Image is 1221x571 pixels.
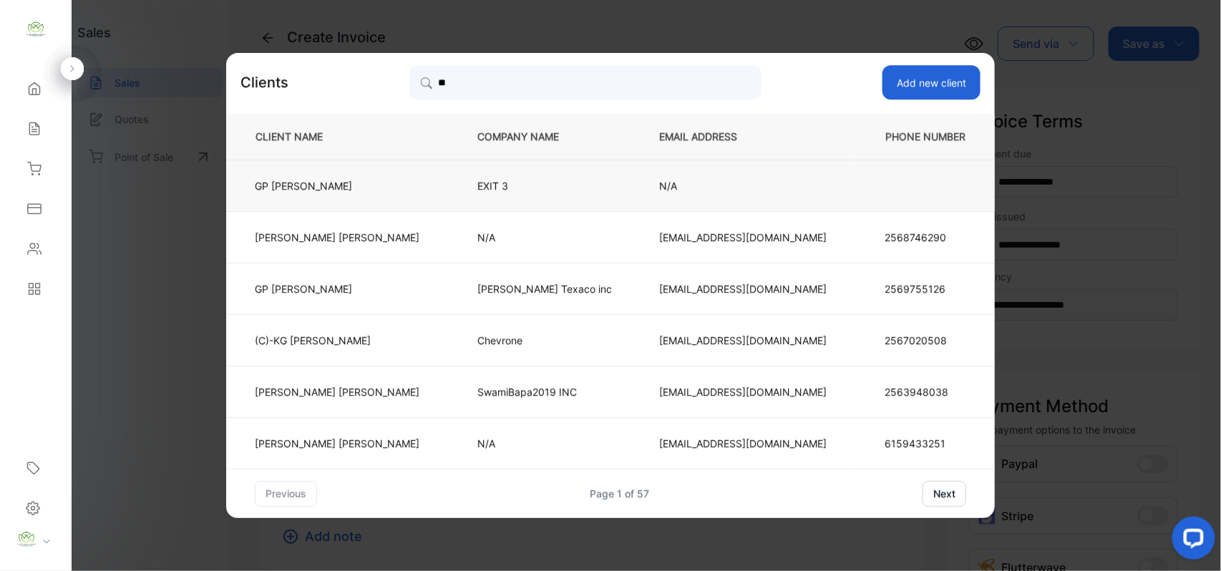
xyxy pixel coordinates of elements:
p: PHONE NUMBER [874,130,971,145]
p: CLIENT NAME [250,130,430,145]
iframe: LiveChat chat widget [1161,511,1221,571]
p: 2569755126 [885,281,966,296]
p: EXIT 3 [477,178,612,193]
p: [PERSON_NAME] Texaco inc [477,281,612,296]
p: EMAIL ADDRESS [659,130,827,145]
p: Clients [240,72,288,93]
p: [PERSON_NAME] [PERSON_NAME] [255,436,419,451]
p: N/A [477,436,612,451]
p: [PERSON_NAME] [PERSON_NAME] [255,384,419,399]
div: Page 1 of 57 [590,486,650,501]
button: Add new client [882,65,981,99]
p: COMPANY NAME [477,130,612,145]
p: (C)-KG [PERSON_NAME] [255,333,419,348]
p: SwamiBapa2019 INC [477,384,612,399]
p: [EMAIL_ADDRESS][DOMAIN_NAME] [659,281,827,296]
p: [EMAIL_ADDRESS][DOMAIN_NAME] [659,436,827,451]
button: next [923,481,966,507]
p: Chevrone [477,333,612,348]
p: [EMAIL_ADDRESS][DOMAIN_NAME] [659,384,827,399]
p: 2563948038 [885,384,966,399]
p: [PERSON_NAME] [PERSON_NAME] [255,230,419,245]
img: profile [16,529,37,550]
p: N/A [477,230,612,245]
p: N/A [659,178,827,193]
button: previous [255,481,317,507]
p: [EMAIL_ADDRESS][DOMAIN_NAME] [659,230,827,245]
p: GP [PERSON_NAME] [255,281,419,296]
p: [EMAIL_ADDRESS][DOMAIN_NAME] [659,333,827,348]
p: 2567020508 [885,333,966,348]
p: 2568746290 [885,230,966,245]
p: 6159433251 [885,436,966,451]
img: logo [25,19,47,40]
p: GP [PERSON_NAME] [255,178,419,193]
